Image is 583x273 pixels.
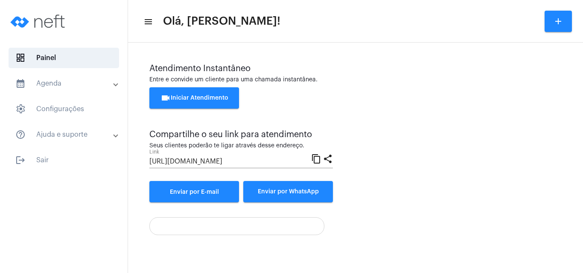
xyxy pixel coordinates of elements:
[243,181,333,202] button: Enviar por WhatsApp
[9,150,119,170] span: Sair
[149,77,562,83] div: Entre e convide um cliente para uma chamada instantânea.
[15,129,114,140] mat-panel-title: Ajuda e suporte
[323,153,333,164] mat-icon: share
[7,4,71,38] img: logo-neft-novo-2.png
[160,93,171,103] mat-icon: videocam
[9,99,119,119] span: Configurações
[149,87,239,109] button: Iniciar Atendimento
[258,189,319,195] span: Enviar por WhatsApp
[149,143,333,149] div: Seus clientes poderão te ligar através desse endereço.
[15,53,26,63] span: sidenav icon
[149,64,562,73] div: Atendimento Instantâneo
[15,104,26,114] span: sidenav icon
[15,129,26,140] mat-icon: sidenav icon
[163,14,280,28] span: Olá, [PERSON_NAME]!
[311,153,321,164] mat-icon: content_copy
[15,155,26,165] mat-icon: sidenav icon
[149,181,239,202] a: Enviar por E-mail
[15,78,114,89] mat-panel-title: Agenda
[15,78,26,89] mat-icon: sidenav icon
[170,189,219,195] span: Enviar por E-mail
[149,130,333,139] div: Compartilhe o seu link para atendimento
[5,124,128,145] mat-expansion-panel-header: sidenav iconAjuda e suporte
[553,16,563,26] mat-icon: add
[160,95,228,101] span: Iniciar Atendimento
[5,73,128,94] mat-expansion-panel-header: sidenav iconAgenda
[143,17,152,27] mat-icon: sidenav icon
[9,48,119,68] span: Painel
